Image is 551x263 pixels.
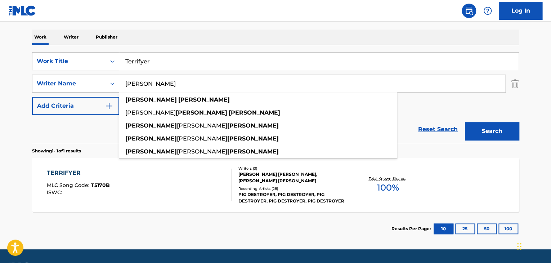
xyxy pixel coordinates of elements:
[125,96,177,103] strong: [PERSON_NAME]
[32,97,119,115] button: Add Criteria
[178,96,230,103] strong: [PERSON_NAME]
[465,6,473,15] img: search
[480,4,495,18] div: Help
[37,57,102,66] div: Work Title
[227,122,279,129] strong: [PERSON_NAME]
[377,181,399,194] span: 100 %
[177,148,227,155] span: [PERSON_NAME]
[125,148,177,155] strong: [PERSON_NAME]
[32,148,81,154] p: Showing 1 - 1 of 1 results
[391,226,433,232] p: Results Per Page:
[125,109,176,116] span: [PERSON_NAME]
[238,171,347,184] div: [PERSON_NAME] [PERSON_NAME], [PERSON_NAME] [PERSON_NAME]
[62,30,81,45] p: Writer
[176,109,227,116] strong: [PERSON_NAME]
[434,223,453,234] button: 10
[47,189,64,196] span: ISWC :
[455,223,475,234] button: 25
[32,158,519,212] a: TERRIFYERMLC Song Code:T5170BISWC:Writers (3)[PERSON_NAME] [PERSON_NAME], [PERSON_NAME] [PERSON_N...
[32,30,49,45] p: Work
[238,191,347,204] div: PIG DESTROYER, PIG DESTROYER, PIG DESTROYER, PIG DESTROYER, PIG DESTROYER
[498,223,518,234] button: 100
[462,4,476,18] a: Public Search
[229,109,280,116] strong: [PERSON_NAME]
[9,5,36,16] img: MLC Logo
[465,122,519,140] button: Search
[37,79,102,88] div: Writer Name
[515,228,551,263] iframe: Chat Widget
[499,2,542,20] a: Log In
[47,169,110,177] div: TERRIFYER
[227,148,279,155] strong: [PERSON_NAME]
[517,236,521,257] div: Drag
[238,166,347,171] div: Writers ( 3 )
[227,135,279,142] strong: [PERSON_NAME]
[511,75,519,93] img: Delete Criterion
[125,135,177,142] strong: [PERSON_NAME]
[91,182,110,188] span: T5170B
[32,52,519,144] form: Search Form
[125,122,177,129] strong: [PERSON_NAME]
[177,122,227,129] span: [PERSON_NAME]
[477,223,497,234] button: 50
[368,176,407,181] p: Total Known Shares:
[94,30,120,45] p: Publisher
[415,121,461,137] a: Reset Search
[47,182,91,188] span: MLC Song Code :
[177,135,227,142] span: [PERSON_NAME]
[105,102,113,110] img: 9d2ae6d4665cec9f34b9.svg
[483,6,492,15] img: help
[238,186,347,191] div: Recording Artists ( 28 )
